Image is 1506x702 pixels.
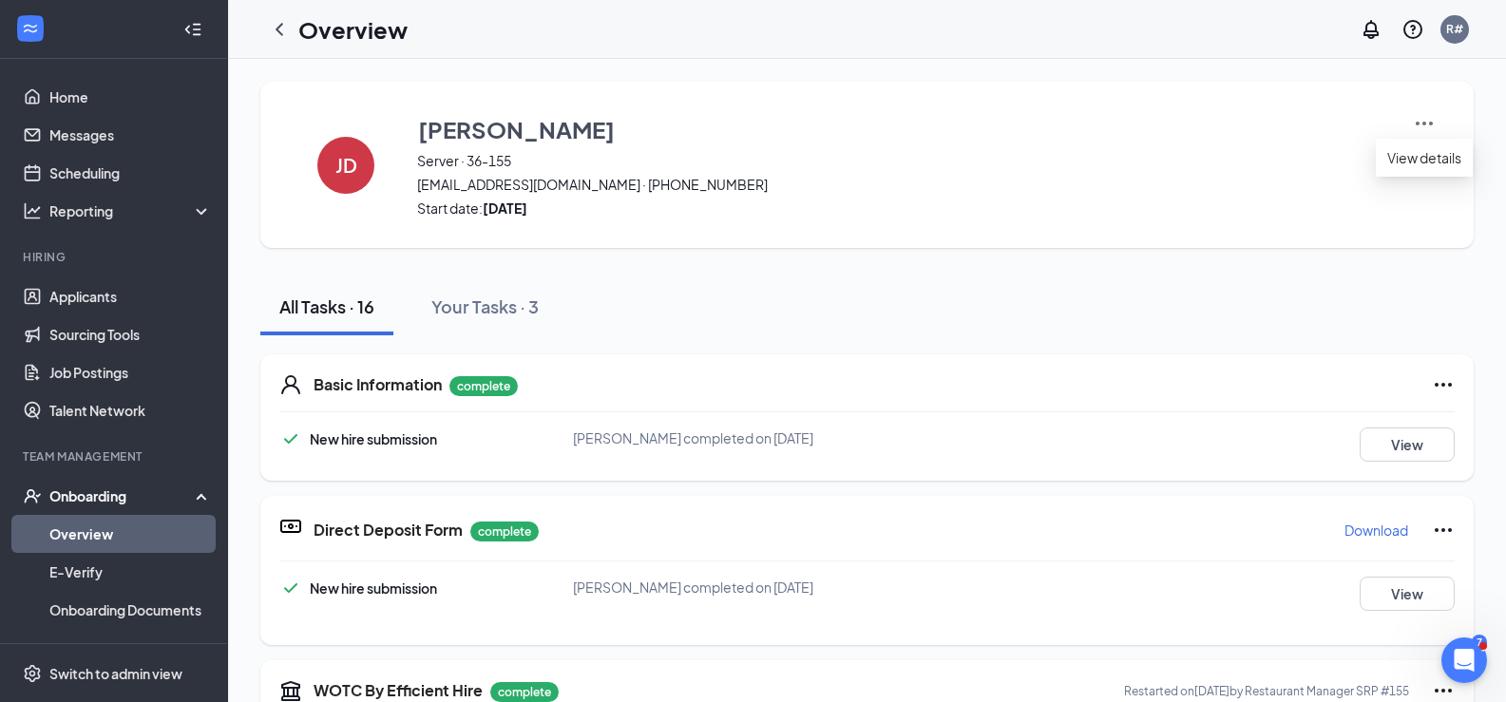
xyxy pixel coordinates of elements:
svg: Government [279,679,302,702]
span: New hire submission [310,430,437,447]
div: Reporting [49,201,213,220]
svg: Analysis [23,201,42,220]
a: Scheduling [49,154,212,192]
a: Messages [49,116,212,154]
p: complete [490,682,559,702]
p: Download [1344,521,1408,540]
button: [PERSON_NAME] [417,112,1389,146]
button: View [1360,577,1455,611]
a: Home [49,78,212,116]
h5: WOTC By Efficient Hire [314,680,483,701]
p: complete [470,522,539,541]
h4: JD [335,159,357,172]
svg: Collapse [183,20,202,39]
iframe: Intercom live chat [1441,637,1487,683]
h5: Direct Deposit Form [314,520,463,541]
div: 7 [1472,635,1487,651]
button: View [1360,427,1455,462]
svg: Ellipses [1432,679,1455,702]
div: Switch to admin view [49,664,182,683]
svg: Notifications [1360,18,1382,41]
a: E-Verify [49,553,212,591]
a: Talent Network [49,391,212,429]
a: Applicants [49,277,212,315]
div: Your Tasks · 3 [431,294,539,318]
p: Restarted on [DATE] by Restaurant Manager SRP #155 [1124,683,1409,699]
span: [PERSON_NAME] completed on [DATE] [573,579,813,596]
h5: Basic Information [314,374,442,395]
a: Sourcing Tools [49,315,212,353]
strong: [DATE] [483,199,527,217]
span: Server · 36-155 [417,151,1389,170]
button: Download [1344,515,1409,545]
div: Hiring [23,249,208,265]
p: complete [449,376,518,396]
svg: Ellipses [1432,519,1455,541]
span: View details [1387,147,1461,168]
div: R# [1446,21,1463,37]
svg: WorkstreamLogo [21,19,40,38]
svg: ChevronLeft [268,18,291,41]
div: Team Management [23,448,208,465]
svg: Checkmark [279,427,302,450]
svg: Settings [23,664,42,683]
span: New hire submission [310,579,437,597]
div: Onboarding [49,486,196,505]
svg: User [279,373,302,396]
svg: DirectDepositIcon [279,515,302,538]
div: All Tasks · 16 [279,294,374,318]
h1: Overview [298,13,408,46]
h3: [PERSON_NAME] [418,113,615,145]
svg: Ellipses [1432,373,1455,396]
span: Start date: [417,199,1389,218]
a: Overview [49,515,212,553]
svg: UserCheck [23,486,42,505]
svg: QuestionInfo [1401,18,1424,41]
a: Job Postings [49,353,212,391]
a: Onboarding Documents [49,591,212,629]
span: [PERSON_NAME] completed on [DATE] [573,429,813,446]
a: Activity log [49,629,212,667]
svg: Checkmark [279,577,302,599]
span: [EMAIL_ADDRESS][DOMAIN_NAME] · [PHONE_NUMBER] [417,175,1389,194]
button: JD [298,112,393,218]
img: More Actions [1413,112,1436,135]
